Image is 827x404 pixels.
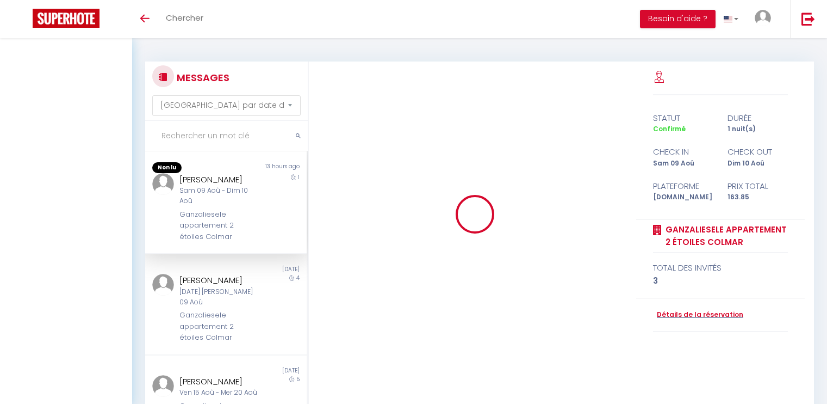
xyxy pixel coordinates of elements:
[646,158,720,169] div: Sam 09 Aoû
[653,310,743,320] a: Détails de la réservation
[720,180,795,193] div: Prix total
[174,65,229,90] h3: MESSAGES
[653,261,788,274] div: total des invités
[179,274,259,287] div: [PERSON_NAME]
[152,162,182,173] span: Non lu
[720,145,795,158] div: check out
[179,173,259,186] div: [PERSON_NAME]
[720,112,795,125] div: durée
[296,274,300,282] span: 4
[33,9,100,28] img: Super Booking
[179,209,259,242] div: Ganzaliesele appartement 2 étoiles Colmar
[755,10,771,26] img: ...
[166,12,203,23] span: Chercher
[152,375,174,397] img: ...
[646,192,720,203] div: [DOMAIN_NAME]
[296,375,300,383] span: 5
[226,265,306,274] div: [DATE]
[152,173,174,195] img: ...
[720,192,795,203] div: 163.85
[646,145,720,158] div: check in
[801,12,815,26] img: logout
[662,223,788,249] a: Ganzaliesele appartement 2 étoiles Colmar
[179,375,259,388] div: [PERSON_NAME]
[179,186,259,206] div: Sam 09 Aoû - Dim 10 Aoû
[145,121,308,151] input: Rechercher un mot clé
[646,180,720,193] div: Plateforme
[152,274,174,296] img: ...
[653,124,686,133] span: Confirmé
[226,162,306,173] div: 13 hours ago
[179,388,259,398] div: Ven 15 Aoû - Mer 20 Aoû
[720,158,795,169] div: Dim 10 Aoû
[298,173,300,181] span: 1
[646,112,720,125] div: statut
[653,274,788,287] div: 3
[226,366,306,375] div: [DATE]
[720,124,795,134] div: 1 nuit(s)
[179,287,259,308] div: [DATE] [PERSON_NAME] 09 Aoû
[640,10,716,28] button: Besoin d'aide ?
[179,310,259,343] div: Ganzaliesele appartement 2 étoiles Colmar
